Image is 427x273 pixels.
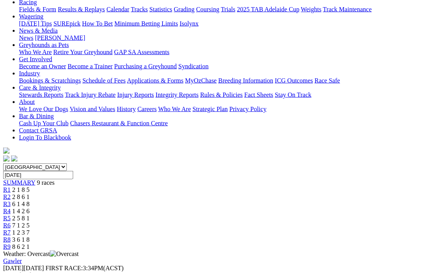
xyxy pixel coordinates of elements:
[3,148,9,154] img: logo-grsa-white.png
[50,250,79,258] img: Overcast
[3,265,44,271] span: [DATE]
[45,265,124,271] span: 3:34PM(ACST)
[19,34,424,42] div: News & Media
[19,77,81,84] a: Bookings & Scratchings
[244,91,273,98] a: Fact Sheets
[45,265,83,271] span: FIRST RACE:
[3,222,11,229] a: R6
[218,77,273,84] a: Breeding Information
[3,265,24,271] span: [DATE]
[19,91,63,98] a: Stewards Reports
[19,84,61,91] a: Care & Integrity
[149,6,172,13] a: Statistics
[19,120,68,127] a: Cash Up Your Club
[3,179,35,186] a: SUMMARY
[19,6,56,13] a: Fields & Form
[3,186,11,193] a: R1
[82,20,113,27] a: How To Bet
[3,201,11,207] a: R3
[12,229,30,236] span: 1 2 3 7
[114,63,177,70] a: Purchasing a Greyhound
[158,106,191,112] a: Who We Are
[19,113,54,119] a: Bar & Dining
[19,106,424,113] div: About
[19,106,68,112] a: We Love Our Dogs
[19,27,58,34] a: News & Media
[3,193,11,200] a: R2
[12,193,30,200] span: 2 8 6 1
[19,120,424,127] div: Bar & Dining
[19,49,424,56] div: Greyhounds as Pets
[193,106,228,112] a: Strategic Plan
[19,56,52,63] a: Get Involved
[19,91,424,99] div: Care & Integrity
[3,155,9,162] img: facebook.svg
[117,91,154,98] a: Injury Reports
[19,49,52,55] a: Who We Are
[19,34,33,41] a: News
[3,243,11,250] a: R9
[3,236,11,243] a: R8
[70,106,115,112] a: Vision and Values
[323,6,372,13] a: Track Maintenance
[12,236,30,243] span: 3 6 1 8
[37,179,55,186] span: 9 races
[221,6,235,13] a: Trials
[19,127,57,134] a: Contact GRSA
[65,91,115,98] a: Track Injury Rebate
[19,20,424,27] div: Wagering
[237,6,299,13] a: 2025 TAB Adelaide Cup
[11,155,17,162] img: twitter.svg
[3,229,11,236] a: R7
[229,106,266,112] a: Privacy Policy
[114,49,170,55] a: GAP SA Assessments
[35,34,85,41] a: [PERSON_NAME]
[178,63,208,70] a: Syndication
[314,77,340,84] a: Race Safe
[19,20,52,27] a: [DATE] Tips
[19,13,43,20] a: Wagering
[19,77,424,84] div: Industry
[19,6,424,13] div: Racing
[19,63,66,70] a: Become an Owner
[19,134,71,141] a: Login To Blackbook
[12,186,30,193] span: 2 1 8 5
[3,215,11,222] a: R5
[12,215,30,222] span: 2 5 8 1
[117,106,136,112] a: History
[3,250,79,257] span: Weather: Overcast
[174,6,195,13] a: Grading
[185,77,217,84] a: MyOzChase
[58,6,105,13] a: Results & Replays
[70,120,168,127] a: Chasers Restaurant & Function Centre
[137,106,157,112] a: Careers
[12,208,30,214] span: 1 4 2 6
[53,49,113,55] a: Retire Your Greyhound
[275,91,311,98] a: Stay On Track
[106,6,129,13] a: Calendar
[19,63,424,70] div: Get Involved
[19,99,35,105] a: About
[12,243,30,250] span: 8 6 2 1
[275,77,313,84] a: ICG Outcomes
[301,6,321,13] a: Weights
[179,20,198,27] a: Isolynx
[196,6,219,13] a: Coursing
[3,171,73,179] input: Select date
[131,6,148,13] a: Tracks
[155,91,198,98] a: Integrity Reports
[114,20,178,27] a: Minimum Betting Limits
[53,20,80,27] a: SUREpick
[3,258,22,264] a: Gawler
[82,77,125,84] a: Schedule of Fees
[127,77,183,84] a: Applications & Forms
[3,208,11,214] a: R4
